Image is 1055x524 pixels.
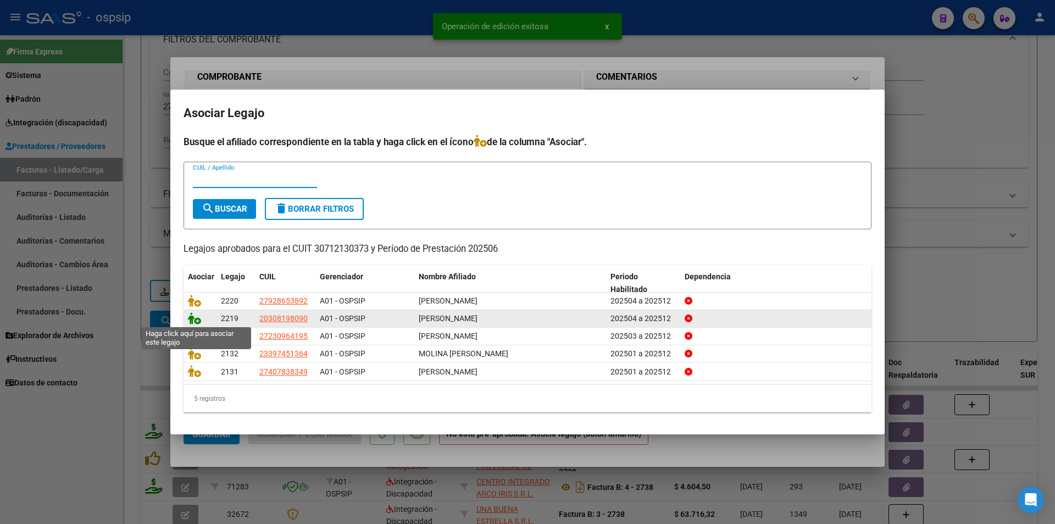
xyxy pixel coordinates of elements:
span: SOTOMAYOR MIRTA ELIZABETH [419,332,477,340]
span: Periodo Habilitado [610,272,647,294]
button: Buscar [193,199,256,219]
mat-icon: delete [275,202,288,215]
span: 2220 [221,296,238,305]
button: Borrar Filtros [265,198,364,220]
span: Gerenciador [320,272,363,281]
datatable-header-cell: Periodo Habilitado [606,265,680,301]
datatable-header-cell: Asociar [184,265,216,301]
span: 2132 [221,349,238,358]
span: A01 - OSPSIP [320,332,365,340]
datatable-header-cell: CUIL [255,265,315,301]
span: A01 - OSPSIP [320,296,365,305]
span: Buscar [202,204,247,214]
span: BATISTA ALDANA MAILEN [419,367,477,376]
span: PEREYRA ELENA SHIRLEY [419,296,477,305]
span: 2219 [221,314,238,323]
span: 23397451364 [259,349,308,358]
h4: Busque el afiliado correspondiente en la tabla y haga click en el ícono de la columna "Asociar". [184,135,871,149]
span: A01 - OSPSIP [320,349,365,358]
h2: Asociar Legajo [184,103,871,124]
span: A01 - OSPSIP [320,314,365,323]
div: 202501 a 202512 [610,366,676,378]
div: 202504 a 202512 [610,295,676,307]
span: PEREYRA MATIAS FEDERICO [419,314,477,323]
span: 2207 [221,332,238,340]
span: 27230964195 [259,332,308,340]
span: Dependencia [685,272,731,281]
div: Open Intercom Messenger [1018,487,1044,513]
datatable-header-cell: Gerenciador [315,265,414,301]
datatable-header-cell: Legajo [216,265,255,301]
span: 2131 [221,367,238,376]
span: MOLINA ALDANA PRISCILA [419,349,508,358]
datatable-header-cell: Nombre Afiliado [414,265,606,301]
div: 202504 a 202512 [610,312,676,325]
div: 5 registros [184,385,871,412]
span: Borrar Filtros [275,204,354,214]
span: 20308198090 [259,314,308,323]
span: A01 - OSPSIP [320,367,365,376]
span: CUIL [259,272,276,281]
div: 202501 a 202512 [610,348,676,360]
span: Asociar [188,272,214,281]
p: Legajos aprobados para el CUIT 30712130373 y Período de Prestación 202506 [184,242,871,256]
span: 27928653892 [259,296,308,305]
mat-icon: search [202,202,215,215]
datatable-header-cell: Dependencia [680,265,872,301]
div: 202503 a 202512 [610,330,676,343]
span: Legajo [221,272,245,281]
span: Nombre Afiliado [419,272,476,281]
span: 27407838349 [259,367,308,376]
